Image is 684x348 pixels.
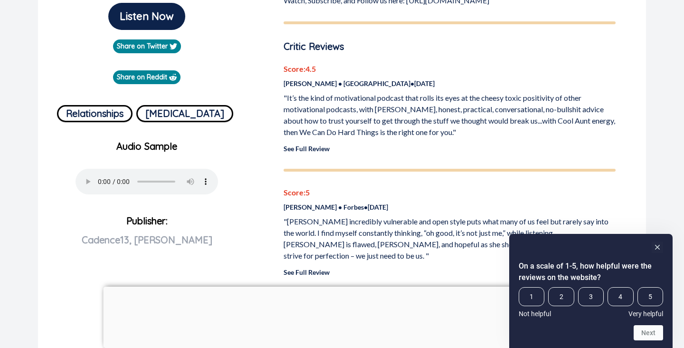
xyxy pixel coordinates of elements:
[519,242,663,340] div: On a scale of 1-5, how helpful were the reviews on the website? Select an option from 1 to 5, wit...
[634,325,663,340] button: Next question
[108,3,185,30] button: Listen Now
[46,212,248,280] p: Publisher:
[284,216,616,261] p: "[PERSON_NAME] incredibly vulnerable and open style puts what many of us feel but rarely say into...
[519,261,663,283] h2: On a scale of 1-5, how helpful were the reviews on the website? Select an option from 1 to 5, wit...
[519,310,551,318] span: Not helpful
[76,169,218,194] audio: Your browser does not support the audio element
[284,268,330,276] a: See Full Review
[113,39,181,53] a: Share on Twitter
[57,101,133,122] a: Relationships
[284,92,616,138] p: "It’s the kind of motivational podcast that rolls its eyes at the cheesy toxic positivity of othe...
[57,105,133,122] button: Relationships
[284,145,330,153] a: See Full Review
[628,310,663,318] span: Very helpful
[113,70,180,84] a: Share on Reddit
[104,287,581,346] iframe: Advertisement
[578,287,604,306] span: 3
[608,287,633,306] span: 4
[284,202,616,212] p: [PERSON_NAME] • Forbes • [DATE]
[46,139,248,154] p: Audio Sample
[136,101,233,122] a: [MEDICAL_DATA]
[284,187,616,198] p: Score: 5
[136,105,233,122] button: [MEDICAL_DATA]
[519,287,544,306] span: 1
[652,242,663,253] button: Hide survey
[637,287,663,306] span: 5
[548,287,574,306] span: 2
[284,39,616,54] p: Critic Reviews
[284,78,616,88] p: [PERSON_NAME] • [GEOGRAPHIC_DATA] • [DATE]
[519,287,663,318] div: On a scale of 1-5, how helpful were the reviews on the website? Select an option from 1 to 5, wit...
[82,234,212,246] span: Cadence13, [PERSON_NAME]
[284,63,616,75] p: Score: 4.5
